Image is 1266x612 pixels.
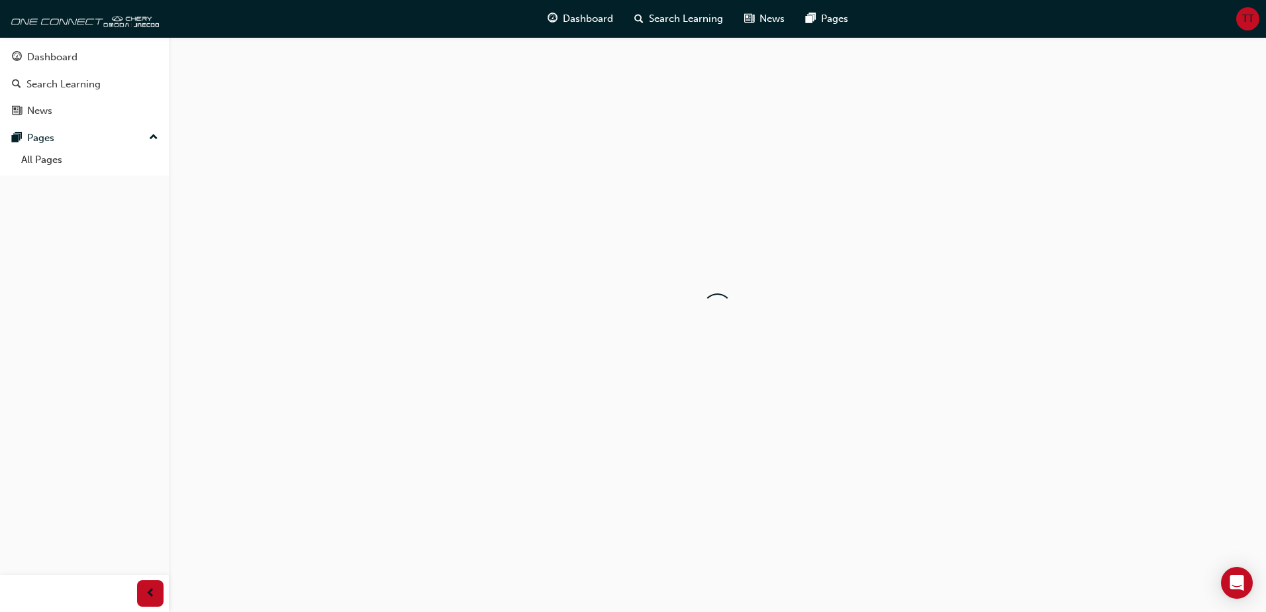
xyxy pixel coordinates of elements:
a: search-iconSearch Learning [624,5,734,32]
div: Dashboard [27,50,77,65]
span: Dashboard [563,11,613,26]
button: Pages [5,126,164,150]
span: TT [1242,11,1254,26]
span: news-icon [12,105,22,117]
a: guage-iconDashboard [537,5,624,32]
span: search-icon [12,79,21,91]
div: News [27,103,52,119]
button: DashboardSearch LearningNews [5,42,164,126]
a: news-iconNews [734,5,795,32]
span: pages-icon [12,132,22,144]
div: Pages [27,130,54,146]
span: search-icon [634,11,644,27]
span: guage-icon [548,11,558,27]
span: News [759,11,785,26]
span: prev-icon [146,586,156,602]
span: Search Learning [649,11,723,26]
a: pages-iconPages [795,5,859,32]
a: All Pages [16,150,164,170]
a: Search Learning [5,72,164,97]
button: TT [1236,7,1259,30]
div: Search Learning [26,77,101,92]
span: guage-icon [12,52,22,64]
span: Pages [821,11,848,26]
span: news-icon [744,11,754,27]
a: Dashboard [5,45,164,70]
span: up-icon [149,129,158,146]
img: oneconnect [7,5,159,32]
a: News [5,99,164,123]
span: pages-icon [806,11,816,27]
div: Open Intercom Messenger [1221,567,1253,599]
